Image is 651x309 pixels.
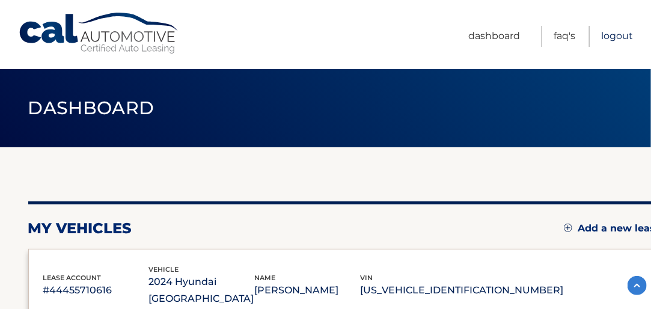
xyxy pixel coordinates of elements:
span: vehicle [149,265,179,274]
span: vin [361,274,373,282]
span: Dashboard [28,97,154,119]
img: accordion-active.svg [628,276,647,295]
p: 2024 Hyundai [GEOGRAPHIC_DATA] [149,274,255,307]
a: Dashboard [468,26,520,47]
p: [US_VEHICLE_IDENTIFICATION_NUMBER] [361,282,564,299]
a: Logout [601,26,633,47]
h2: my vehicles [28,219,132,237]
span: lease account [43,274,102,282]
a: Cal Automotive [18,12,180,55]
p: [PERSON_NAME] [255,282,361,299]
a: FAQ's [554,26,575,47]
p: #44455710616 [43,282,149,299]
img: add.svg [564,224,572,232]
span: name [255,274,276,282]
